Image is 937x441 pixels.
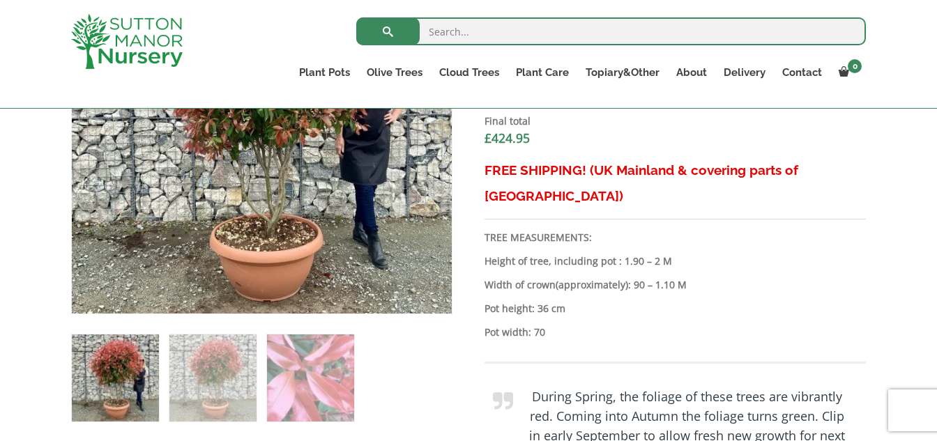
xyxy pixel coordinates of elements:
input: Search... [356,17,866,45]
a: About [668,63,715,82]
a: Plant Care [508,63,577,82]
b: (approximately) [556,278,628,291]
a: 0 [830,63,866,82]
span: 0 [848,59,862,73]
bdi: 424.95 [485,130,530,146]
strong: TREE MEASUREMENTS: [485,231,592,244]
a: Contact [774,63,830,82]
strong: Width of crown : 90 – 1.10 M [485,278,687,291]
strong: Pot width: 70 [485,325,545,339]
strong: Pot height: 36 cm [485,302,565,315]
a: Cloud Trees [431,63,508,82]
a: Plant Pots [291,63,358,82]
img: logo [71,14,183,69]
a: Olive Trees [358,63,431,82]
b: Height of tree, including pot : 1.90 – 2 M [485,254,672,268]
img: Photinia Red Robin Floating Cloud Tree 1.90 - 2 M (LARGE) [72,334,159,421]
a: Topiary&Other [577,63,668,82]
h3: FREE SHIPPING! (UK Mainland & covering parts of [GEOGRAPHIC_DATA]) [485,157,866,209]
img: Photinia Red Robin Floating Cloud Tree 1.90 - 2 M (LARGE) - Image 3 [267,334,354,421]
dt: Final total [485,113,866,130]
img: Photinia Red Robin Floating Cloud Tree 1.90 - 2 M (LARGE) - Image 2 [169,334,257,421]
span: £ [485,130,492,146]
a: Delivery [715,63,774,82]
